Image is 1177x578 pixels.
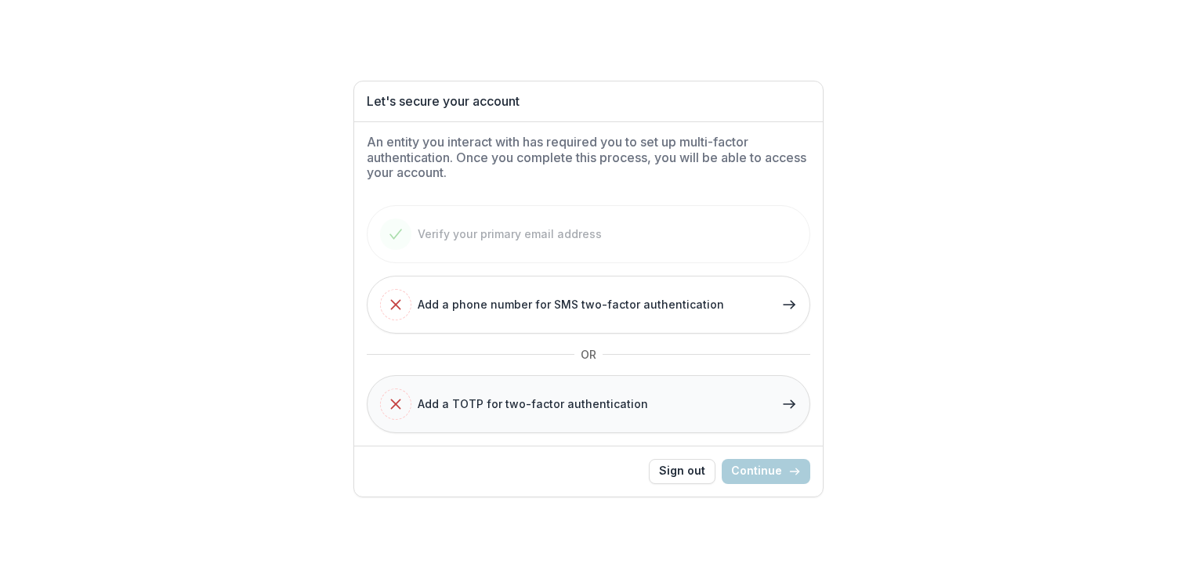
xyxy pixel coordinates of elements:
h2: An entity you interact with has required you to set up multi-factor authentication. Once you comp... [367,135,810,180]
button: Add a phone number for SMS two-factor authentication [367,276,810,334]
h1: Let's secure your account [367,94,810,109]
button: Continue [722,459,810,484]
span: OR [574,341,603,367]
span: Add a TOTP for two-factor authentication [418,396,648,412]
button: Sign out [649,459,715,484]
span: Verify your primary email address [418,226,602,242]
button: Verify your primary email address [367,205,810,263]
button: Add a TOTP for two-factor authentication [367,375,810,433]
span: Add a phone number for SMS two-factor authentication [418,296,724,312]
